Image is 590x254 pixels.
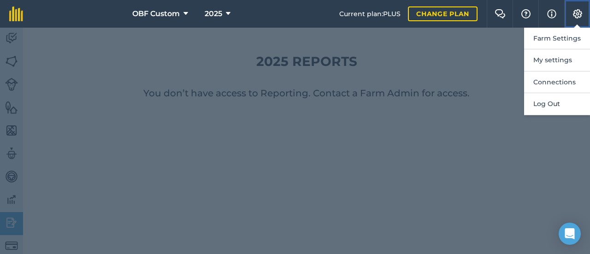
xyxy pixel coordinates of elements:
[408,6,478,21] a: Change plan
[524,71,590,93] button: Connections
[9,6,23,21] img: fieldmargin Logo
[520,9,531,18] img: A question mark icon
[524,93,590,115] button: Log Out
[524,49,590,71] button: My settings
[205,8,222,19] span: 2025
[524,28,590,49] button: Farm Settings
[572,9,583,18] img: A cog icon
[339,9,401,19] span: Current plan : PLUS
[132,8,180,19] span: OBF Custom
[547,8,556,19] img: svg+xml;base64,PHN2ZyB4bWxucz0iaHR0cDovL3d3dy53My5vcmcvMjAwMC9zdmciIHdpZHRoPSIxNyIgaGVpZ2h0PSIxNy...
[495,9,506,18] img: Two speech bubbles overlapping with the left bubble in the forefront
[559,223,581,245] div: Open Intercom Messenger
